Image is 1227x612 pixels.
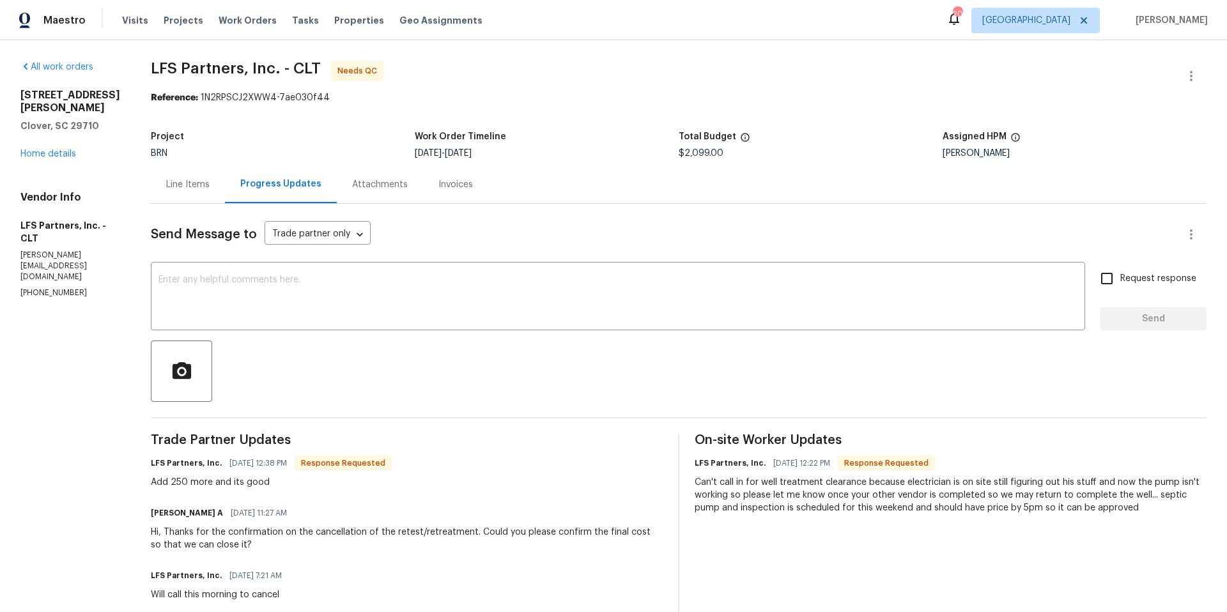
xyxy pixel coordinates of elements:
span: Response Requested [296,457,390,470]
div: Trade partner only [265,224,371,245]
span: The hpm assigned to this work order. [1010,132,1021,149]
span: The total cost of line items that have been proposed by Opendoor. This sum includes line items th... [740,132,750,149]
div: Line Items [166,178,210,191]
div: Hi, Thanks for the confirmation on the cancellation of the retest/retreatment. Could you please c... [151,526,663,551]
a: All work orders [20,63,93,72]
h5: Project [151,132,184,141]
h6: LFS Partners, Inc. [151,569,222,582]
div: 1N2RPSCJ2XWW4-7ae030f44 [151,91,1207,104]
span: Trade Partner Updates [151,434,663,447]
span: Projects [164,14,203,27]
h5: Total Budget [679,132,736,141]
p: [PERSON_NAME][EMAIL_ADDRESS][DOMAIN_NAME] [20,250,120,282]
h6: [PERSON_NAME] A [151,507,223,519]
span: On-site Worker Updates [695,434,1207,447]
div: [PERSON_NAME] [943,149,1207,158]
h5: Clover, SC 29710 [20,119,120,132]
div: Can't call in for well treatment clearance because electrician is on site still figuring out his ... [695,476,1207,514]
span: Maestro [43,14,86,27]
h4: Vendor Info [20,191,120,204]
p: [PHONE_NUMBER] [20,287,120,298]
h2: [STREET_ADDRESS][PERSON_NAME] [20,89,120,114]
span: [DATE] 7:21 AM [229,569,282,582]
span: [GEOGRAPHIC_DATA] [982,14,1070,27]
div: Will call this morning to cancel [151,588,289,601]
div: Invoices [438,178,473,191]
h6: LFS Partners, Inc. [695,457,766,470]
span: [DATE] 11:27 AM [231,507,287,519]
div: 20 [953,8,962,20]
span: Response Requested [839,457,934,470]
span: [DATE] 12:22 PM [773,457,830,470]
b: Reference: [151,93,198,102]
span: Work Orders [219,14,277,27]
div: Add 250 more and its good [151,476,392,489]
span: $2,099.00 [679,149,723,158]
span: [DATE] [415,149,442,158]
h5: Assigned HPM [943,132,1007,141]
div: Progress Updates [240,178,321,190]
span: Needs QC [337,65,382,77]
span: Request response [1120,272,1196,286]
div: Attachments [352,178,408,191]
h6: LFS Partners, Inc. [151,457,222,470]
span: Geo Assignments [399,14,482,27]
span: [PERSON_NAME] [1131,14,1208,27]
span: [DATE] 12:38 PM [229,457,287,470]
span: LFS Partners, Inc. - CLT [151,61,321,76]
span: - [415,149,472,158]
span: Send Message to [151,228,257,241]
span: [DATE] [445,149,472,158]
a: Home details [20,149,76,158]
span: Properties [334,14,384,27]
span: Tasks [292,16,319,25]
span: Visits [122,14,148,27]
span: BRN [151,149,167,158]
h5: LFS Partners, Inc. - CLT [20,219,120,245]
h5: Work Order Timeline [415,132,506,141]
